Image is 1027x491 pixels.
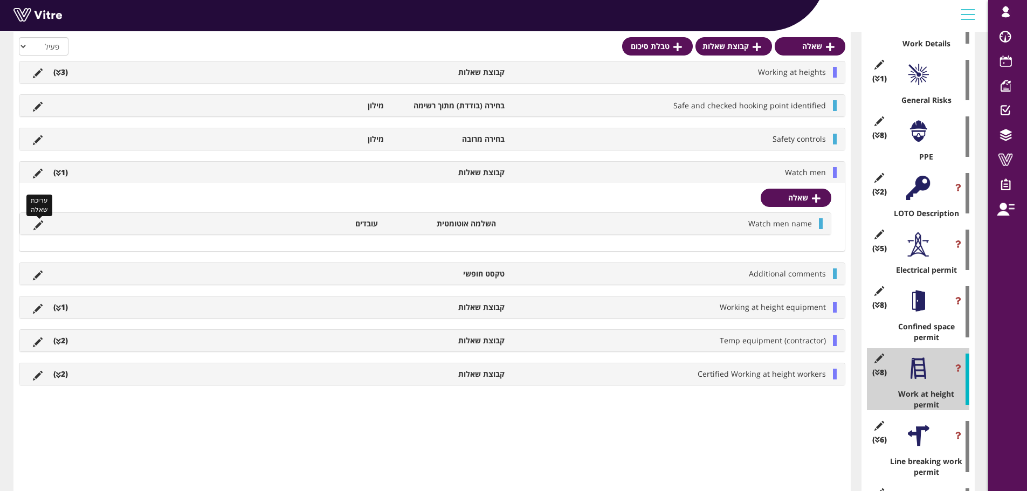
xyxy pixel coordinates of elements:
span: Certified Working at height workers [698,369,826,379]
span: Temp equipment (contractor) [720,335,826,345]
div: Electrical permit [875,265,969,275]
div: PPE [875,151,969,162]
li: קבוצת שאלות [389,67,510,78]
li: עובדים [265,218,383,229]
span: Safety controls [773,134,826,144]
span: (1 ) [872,73,887,84]
a: קבוצת שאלות [695,37,772,56]
span: Working at heights [758,67,826,77]
li: (1 ) [48,302,73,313]
li: בחירה (בודדת) מתוך רשימה [389,100,510,111]
span: (8 ) [872,130,887,141]
li: (2 ) [48,335,73,346]
li: בחירה מרובה [389,134,510,144]
a: שאלה [775,37,845,56]
li: קבוצת שאלות [389,335,510,346]
li: השלמה אוטומטית [383,218,502,229]
li: קבוצת שאלות [389,369,510,379]
span: Safe and checked hooking point identified [673,100,826,110]
span: Working at height equipment [720,302,826,312]
span: Additional comments [749,268,826,279]
li: (1 ) [48,167,73,178]
span: (6 ) [872,434,887,445]
a: שאלה [761,189,831,207]
span: (8 ) [872,367,887,378]
div: Work Details [875,38,969,49]
li: (2 ) [48,369,73,379]
li: (3 ) [48,67,73,78]
div: Work at height permit [875,389,969,410]
li: קבוצת שאלות [389,167,510,178]
a: טבלת סיכום [622,37,693,56]
span: (5 ) [872,243,887,254]
li: טקסט חופשי [389,268,510,279]
span: Watch men [785,167,826,177]
div: LOTO Description [875,208,969,219]
div: Line breaking work permit [875,456,969,478]
span: (8 ) [872,300,887,310]
div: General Risks [875,95,969,106]
span: (2 ) [872,186,887,197]
li: קבוצת שאלות [389,302,510,313]
li: מילון [268,100,389,111]
li: מילון [268,134,389,144]
div: Confined space permit [875,321,969,343]
div: עריכת שאלה [26,195,52,216]
span: Watch men name [748,218,812,229]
